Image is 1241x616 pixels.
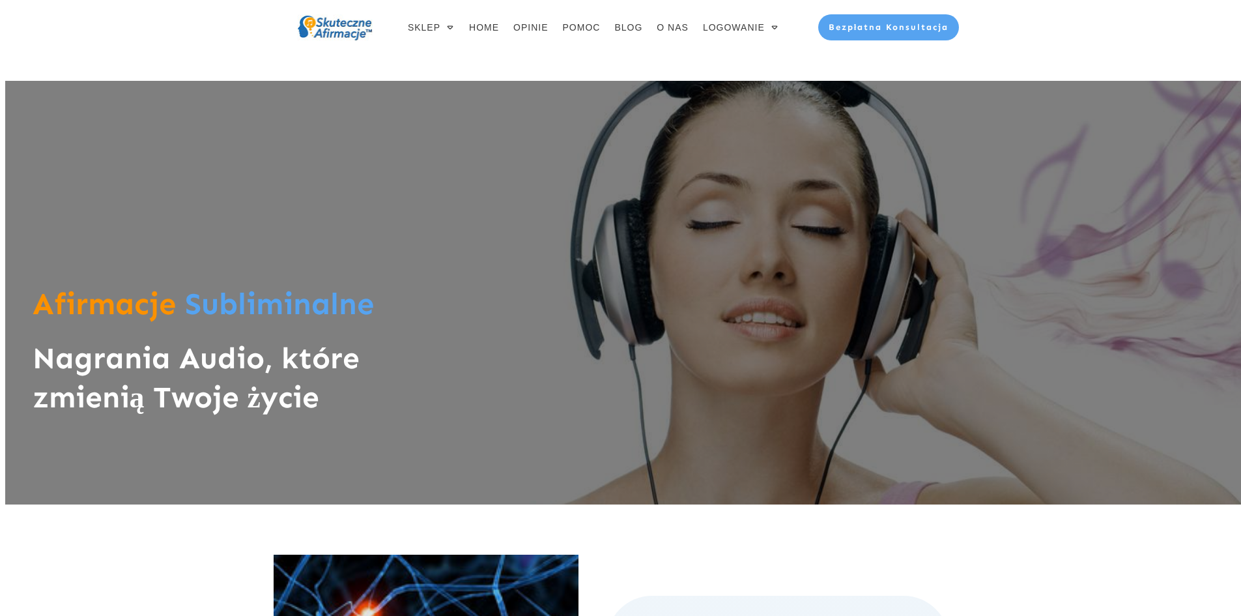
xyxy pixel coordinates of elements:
a: POMOC [563,18,601,37]
span: Bezpłatna Konsultacja [829,22,949,32]
a: LOGOWANIE [703,18,779,37]
span: LOGOWANIE [703,18,765,37]
a: HOME [469,18,499,37]
a: O NAS [657,18,689,37]
span: Subliminalne [185,286,374,322]
a: SKLEP [408,18,455,37]
a: OPINIE [513,18,548,37]
a: Bezpłatna Konsultacja [818,14,960,40]
span: SKLEP [408,18,440,37]
span: Afirmacje [33,286,176,322]
h1: Nagrania Audio, które zmienią Twoje życie [33,339,424,430]
a: BLOG [614,18,642,37]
